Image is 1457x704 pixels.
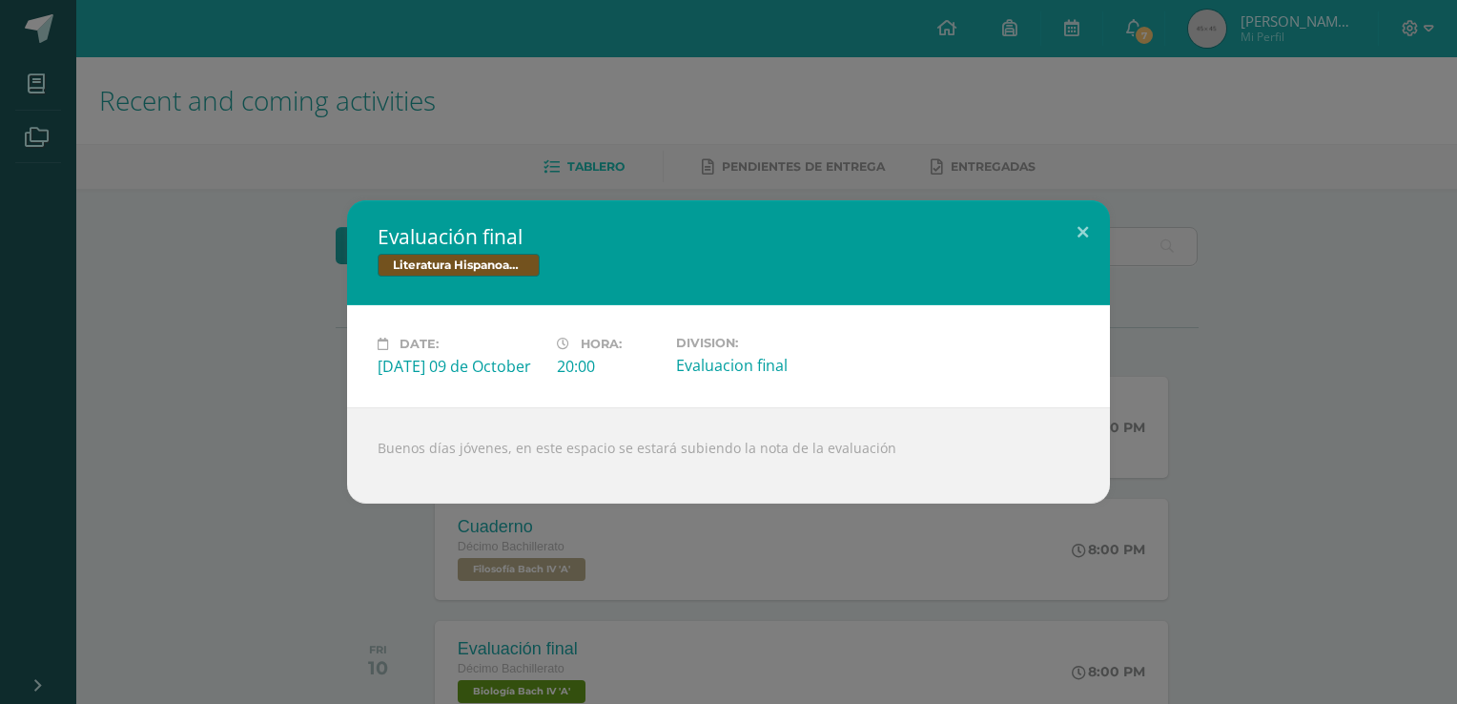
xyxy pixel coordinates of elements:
span: Hora: [581,337,622,351]
label: Division: [676,336,840,350]
div: [DATE] 09 de October [378,356,542,377]
div: Evaluacion final [676,355,840,376]
button: Close (Esc) [1056,200,1110,265]
span: Date: [400,337,439,351]
h2: Evaluación final [378,223,1079,250]
div: 20:00 [557,356,661,377]
div: Buenos días jóvenes, en este espacio se estará subiendo la nota de la evaluación [347,407,1110,504]
span: Literatura Hispanoamericana [378,254,540,277]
